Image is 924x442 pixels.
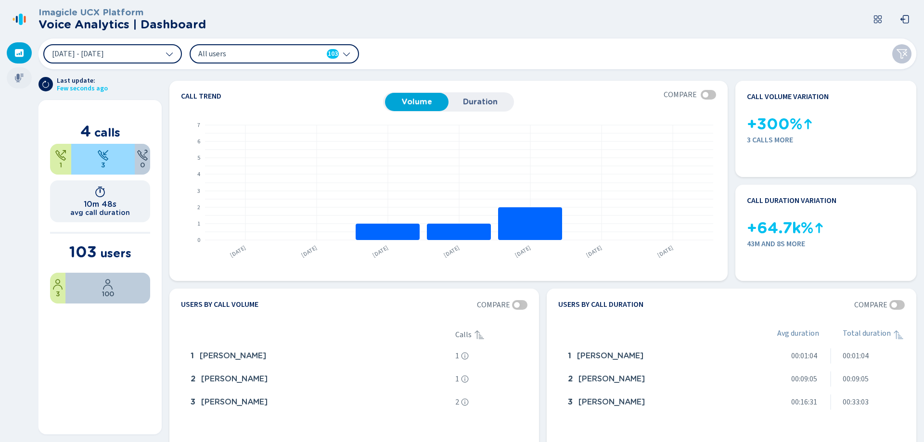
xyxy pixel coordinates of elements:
[84,200,116,209] h1: 10m 48s
[578,398,645,406] span: [PERSON_NAME]
[38,18,206,31] h2: Voice Analytics | Dashboard
[578,375,645,383] span: [PERSON_NAME]
[50,144,71,175] div: 25%
[390,98,444,106] span: Volume
[55,150,66,161] svg: telephone-outbound
[455,330,472,339] span: Calls
[455,352,459,360] span: 1
[94,186,106,198] svg: timer
[747,240,905,248] span: 43m and 8s more
[442,244,461,259] text: [DATE]
[461,352,469,360] svg: info-circle
[843,375,869,383] span: 00:09:05
[187,346,451,366] div: Brian Gilles
[197,187,200,195] text: 3
[747,196,836,205] h4: Call duration variation
[38,7,206,18] h3: Imagicle UCX Platform
[747,219,813,237] span: +64.7k%
[71,144,135,175] div: 75%
[200,352,266,360] span: [PERSON_NAME]
[300,244,319,259] text: [DATE]
[802,118,814,130] svg: kpi-up
[52,50,104,58] span: [DATE] - [DATE]
[328,49,338,59] span: 103
[564,369,753,389] div: Dusitn Hardstock
[140,161,145,169] span: 0
[197,121,200,129] text: 7
[474,329,485,341] svg: sortAscending
[14,73,24,83] svg: mic-fill
[69,242,97,261] span: 103
[70,209,130,216] h2: avg call duration
[94,126,120,139] span: calls
[137,150,148,161] svg: unknown-call
[80,122,91,140] span: 4
[197,220,200,228] text: 1
[197,138,200,146] text: 6
[577,352,643,360] span: [PERSON_NAME]
[664,90,697,99] span: Compare
[461,375,469,383] svg: info-circle
[455,329,527,341] div: Calls
[191,352,194,360] span: 1
[191,375,195,383] span: 2
[229,244,247,259] text: [DATE]
[102,278,114,290] svg: user-profile
[50,273,65,303] div: 2.91%
[791,352,817,360] span: 00:01:04
[656,244,675,259] text: [DATE]
[564,392,753,412] div: Andre Lavoie
[57,85,108,92] span: Few seconds ago
[893,329,904,341] div: Sorted ascending, click to sort descending
[65,273,150,303] div: 97.09%
[52,278,64,290] svg: user-profile
[56,290,60,298] span: 3
[191,398,195,406] span: 3
[187,369,451,389] div: Dusitn Hardstock
[385,93,449,111] button: Volume
[166,50,173,58] svg: chevron-down
[201,375,268,383] span: [PERSON_NAME]
[7,67,32,88] div: Recordings
[461,398,469,406] svg: info-circle
[197,154,200,162] text: 5
[97,150,109,161] svg: telephone-inbound
[14,48,24,58] svg: dashboard-filled
[568,352,571,360] span: 1
[900,14,910,24] svg: box-arrow-left
[892,44,911,63] button: Clear filters
[558,300,643,310] h4: Users by call duration
[843,352,869,360] span: 00:01:04
[60,161,62,169] span: 1
[57,77,108,85] span: Last update:
[455,375,459,383] span: 1
[791,398,817,406] span: 00:16:31
[747,115,802,133] span: +300%
[843,329,905,341] div: Total duration
[791,375,817,383] span: 00:09:05
[747,136,905,144] span: 3 calls more
[187,392,451,412] div: Andre Lavoie
[777,329,819,341] span: Avg duration
[43,44,182,63] button: [DATE] - [DATE]
[181,92,383,100] h4: Call trend
[181,300,258,310] h4: Users by call volume
[201,398,268,406] span: [PERSON_NAME]
[893,329,904,341] svg: sortAscending
[854,301,887,309] span: Compare
[843,398,869,406] span: 00:33:03
[896,48,908,60] svg: funnel-disabled
[198,49,309,59] span: All users
[343,50,350,58] svg: chevron-down
[135,144,150,175] div: 0%
[513,244,532,259] text: [DATE]
[843,329,891,341] span: Total duration
[42,80,50,88] svg: arrow-clockwise
[101,161,105,169] span: 3
[102,290,114,298] span: 100
[477,301,510,309] span: Compare
[197,203,200,212] text: 2
[100,246,131,260] span: users
[197,236,200,244] text: 0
